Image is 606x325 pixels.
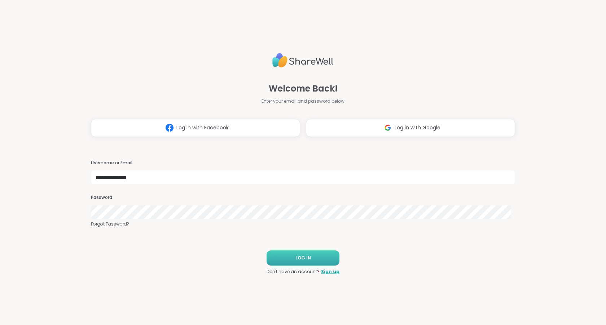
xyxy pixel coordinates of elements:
[295,255,311,261] span: LOG IN
[262,98,344,104] span: Enter your email and password below
[176,124,229,132] span: Log in with Facebook
[91,195,515,201] h3: Password
[269,82,338,95] span: Welcome Back!
[306,119,515,137] button: Log in with Google
[91,221,515,227] a: Forgot Password?
[395,124,440,132] span: Log in with Google
[267,268,320,275] span: Don't have an account?
[272,50,334,71] img: ShareWell Logo
[381,121,395,134] img: ShareWell Logomark
[321,268,339,275] a: Sign up
[267,250,339,266] button: LOG IN
[91,119,300,137] button: Log in with Facebook
[91,160,515,166] h3: Username or Email
[163,121,176,134] img: ShareWell Logomark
